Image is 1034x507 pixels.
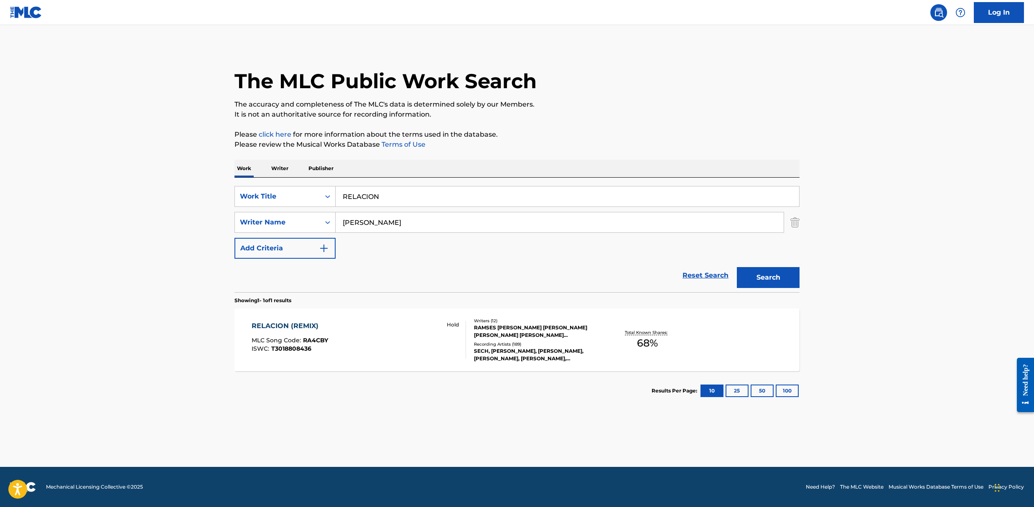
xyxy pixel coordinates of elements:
[46,483,143,491] span: Mechanical Licensing Collective © 2025
[840,483,884,491] a: The MLC Website
[889,483,983,491] a: Musical Works Database Terms of Use
[934,8,944,18] img: search
[700,385,723,397] button: 10
[930,4,947,21] a: Public Search
[637,336,658,351] span: 68 %
[737,267,800,288] button: Search
[234,160,254,177] p: Work
[234,69,537,94] h1: The MLC Public Work Search
[234,99,800,110] p: The accuracy and completeness of The MLC's data is determined solely by our Members.
[992,467,1034,507] iframe: Chat Widget
[234,308,800,371] a: RELACION (REMIX)MLC Song Code:RA4CBYISWC:T3018808436 HoldWriters (12)RAMSES [PERSON_NAME] [PERSON...
[790,212,800,233] img: Delete Criterion
[10,6,42,18] img: MLC Logo
[474,347,600,362] div: SECH, [PERSON_NAME], [PERSON_NAME], [PERSON_NAME], [PERSON_NAME], [PERSON_NAME], [PERSON_NAME] A,...
[319,243,329,253] img: 9d2ae6d4665cec9f34b9.svg
[955,8,965,18] img: help
[234,130,800,140] p: Please for more information about the terms used in the database.
[240,217,315,227] div: Writer Name
[234,297,291,304] p: Showing 1 - 1 of 1 results
[252,345,271,352] span: ISWC :
[474,324,600,339] div: RAMSES [PERSON_NAME] [PERSON_NAME] [PERSON_NAME] [PERSON_NAME] [PERSON_NAME], [PERSON_NAME] [PERS...
[447,321,459,329] p: Hold
[776,385,799,397] button: 100
[726,385,749,397] button: 25
[234,186,800,292] form: Search Form
[252,321,328,331] div: RELACION (REMIX)
[952,4,969,21] div: Help
[234,140,800,150] p: Please review the Musical Works Database
[303,336,328,344] span: RA4CBY
[974,2,1024,23] a: Log In
[1011,352,1034,419] iframe: Resource Center
[234,238,336,259] button: Add Criteria
[234,110,800,120] p: It is not an authoritative source for recording information.
[751,385,774,397] button: 50
[678,266,733,285] a: Reset Search
[625,329,670,336] p: Total Known Shares:
[259,130,291,138] a: click here
[240,191,315,201] div: Work Title
[306,160,336,177] p: Publisher
[652,387,699,395] p: Results Per Page:
[252,336,303,344] span: MLC Song Code :
[474,341,600,347] div: Recording Artists ( 189 )
[269,160,291,177] p: Writer
[806,483,835,491] a: Need Help?
[380,140,425,148] a: Terms of Use
[474,318,600,324] div: Writers ( 12 )
[10,482,36,492] img: logo
[995,475,1000,500] div: Drag
[271,345,311,352] span: T3018808436
[988,483,1024,491] a: Privacy Policy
